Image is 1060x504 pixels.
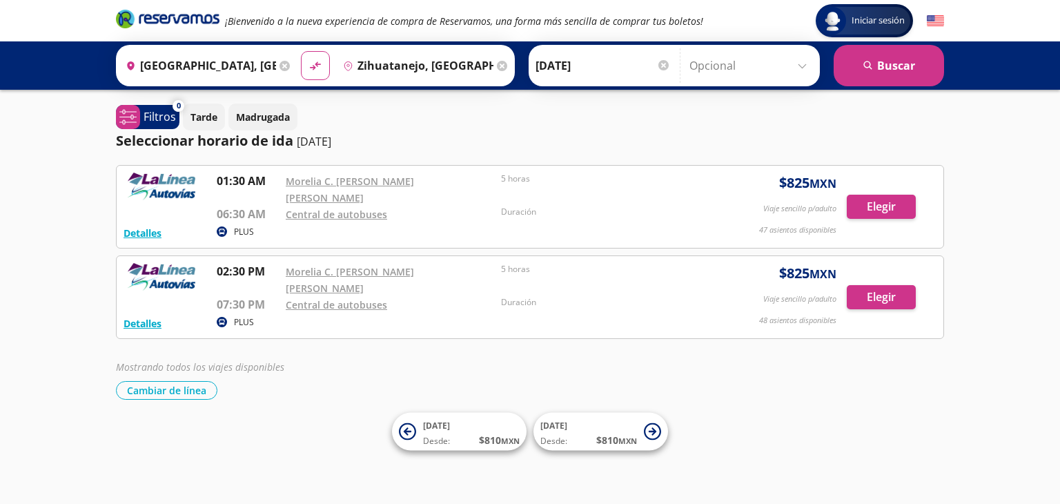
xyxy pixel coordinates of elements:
[116,360,284,374] em: Mostrando todos los viajes disponibles
[225,14,703,28] em: ¡Bienvenido a la nueva experiencia de compra de Reservamos, una forma más sencilla de comprar tus...
[846,14,910,28] span: Iniciar sesión
[124,263,199,291] img: RESERVAMOS
[183,104,225,130] button: Tarde
[809,176,836,191] small: MXN
[120,48,276,83] input: Buscar Origen
[763,203,836,215] p: Viaje sencillo p/adulto
[286,265,414,295] a: Morelia C. [PERSON_NAME] [PERSON_NAME]
[809,266,836,282] small: MXN
[423,420,450,432] span: [DATE]
[779,173,836,193] span: $ 825
[116,130,293,151] p: Seleccionar horario de ida
[228,104,297,130] button: Madrugada
[847,285,916,309] button: Elegir
[234,316,254,329] p: PLUS
[286,208,387,221] a: Central de autobuses
[217,206,279,222] p: 06:30 AM
[286,298,387,311] a: Central de autobuses
[124,173,199,200] img: RESERVAMOS
[779,263,836,284] span: $ 825
[759,315,836,327] p: 48 asientos disponibles
[479,433,520,447] span: $ 810
[116,8,219,33] a: Brand Logo
[618,436,637,446] small: MXN
[337,48,493,83] input: Buscar Destino
[596,433,637,447] span: $ 810
[217,173,279,189] p: 01:30 AM
[217,263,279,280] p: 02:30 PM
[834,45,944,86] button: Buscar
[124,226,161,240] button: Detalles
[540,435,567,447] span: Desde:
[536,48,671,83] input: Elegir Fecha
[217,296,279,313] p: 07:30 PM
[297,133,331,150] p: [DATE]
[116,105,179,129] button: 0Filtros
[533,413,668,451] button: [DATE]Desde:$810MXN
[144,108,176,125] p: Filtros
[540,420,567,432] span: [DATE]
[763,293,836,305] p: Viaje sencillo p/adulto
[286,175,414,204] a: Morelia C. [PERSON_NAME] [PERSON_NAME]
[501,296,709,309] p: Duración
[759,224,836,236] p: 47 asientos disponibles
[927,12,944,30] button: English
[689,48,813,83] input: Opcional
[236,110,290,124] p: Madrugada
[501,263,709,275] p: 5 horas
[501,436,520,446] small: MXN
[501,173,709,185] p: 5 horas
[501,206,709,218] p: Duración
[234,226,254,238] p: PLUS
[392,413,527,451] button: [DATE]Desde:$810MXN
[116,8,219,29] i: Brand Logo
[124,316,161,331] button: Detalles
[423,435,450,447] span: Desde:
[116,381,217,400] button: Cambiar de línea
[847,195,916,219] button: Elegir
[190,110,217,124] p: Tarde
[177,100,181,112] span: 0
